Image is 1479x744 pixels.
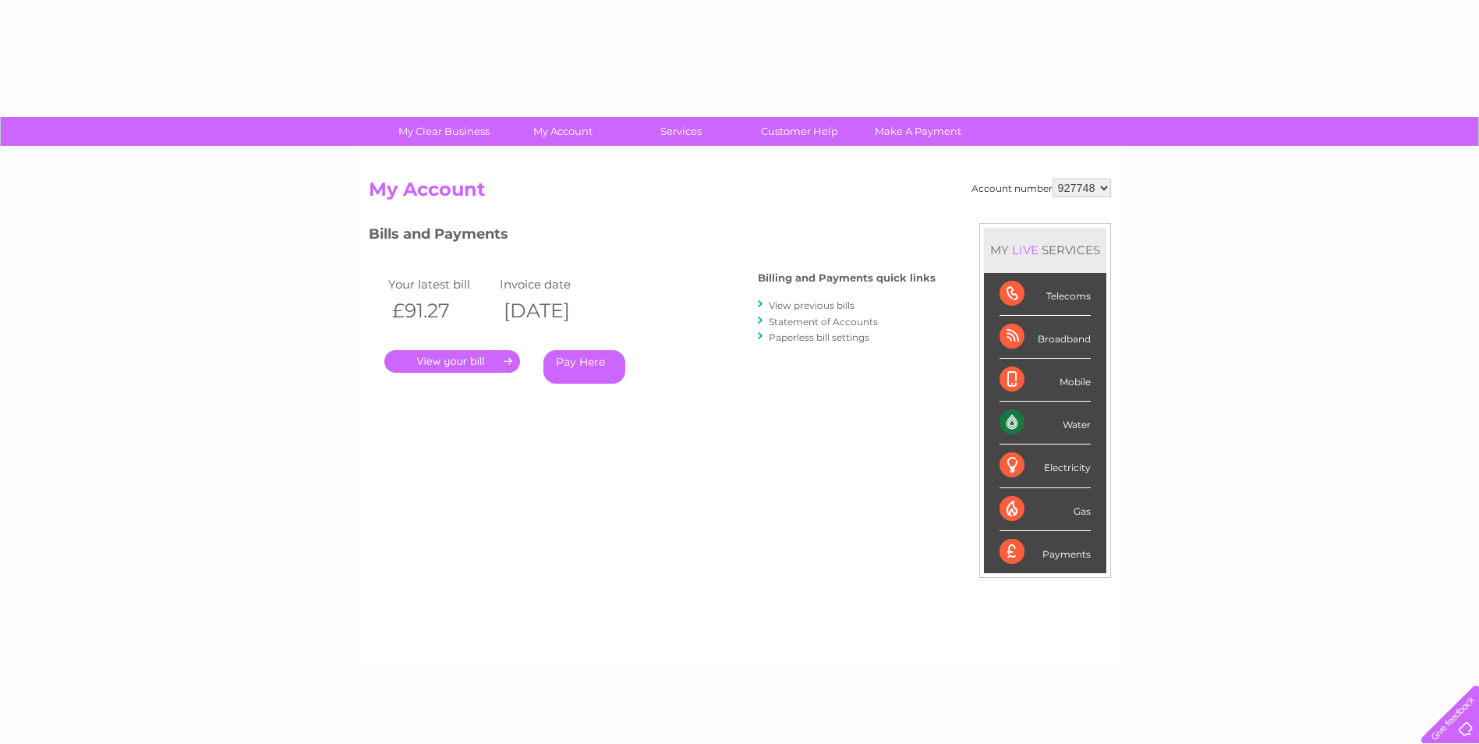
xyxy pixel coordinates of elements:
[769,331,869,343] a: Paperless bill settings
[1009,243,1042,257] div: LIVE
[496,295,608,327] th: [DATE]
[1000,445,1091,487] div: Electricity
[735,117,864,146] a: Customer Help
[369,179,1111,208] h2: My Account
[384,350,520,373] a: .
[1000,316,1091,359] div: Broadband
[1000,488,1091,531] div: Gas
[380,117,508,146] a: My Clear Business
[384,295,497,327] th: £91.27
[769,299,854,311] a: View previous bills
[1000,531,1091,573] div: Payments
[543,350,625,384] a: Pay Here
[617,117,745,146] a: Services
[1000,402,1091,445] div: Water
[769,316,878,328] a: Statement of Accounts
[369,223,936,250] h3: Bills and Payments
[984,228,1106,272] div: MY SERVICES
[498,117,627,146] a: My Account
[758,272,936,284] h4: Billing and Payments quick links
[384,274,497,295] td: Your latest bill
[1000,273,1091,316] div: Telecoms
[496,274,608,295] td: Invoice date
[1000,359,1091,402] div: Mobile
[854,117,982,146] a: Make A Payment
[971,179,1111,197] div: Account number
